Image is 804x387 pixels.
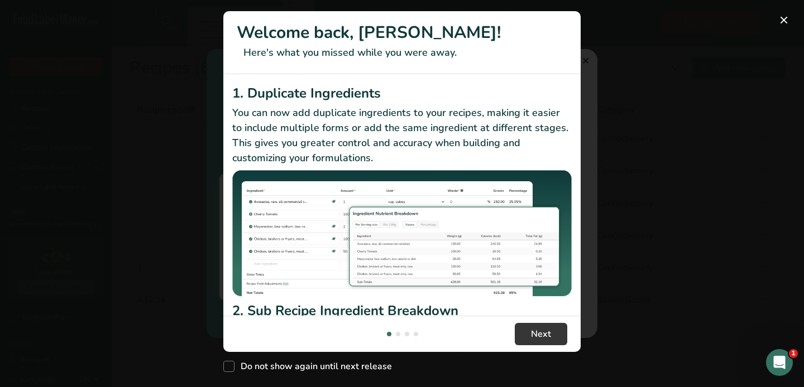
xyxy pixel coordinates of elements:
h2: 2. Sub Recipe Ingredient Breakdown [232,301,572,321]
iframe: Intercom live chat [766,349,793,376]
h2: 1. Duplicate Ingredients [232,83,572,103]
span: Next [531,327,551,341]
h1: Welcome back, [PERSON_NAME]! [237,20,567,45]
span: Do not show again until next release [234,361,392,372]
span: 1 [789,349,798,358]
img: Duplicate Ingredients [232,170,572,297]
p: You can now add duplicate ingredients to your recipes, making it easier to include multiple forms... [232,105,572,166]
button: Next [515,323,567,345]
p: Here's what you missed while you were away. [237,45,567,60]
